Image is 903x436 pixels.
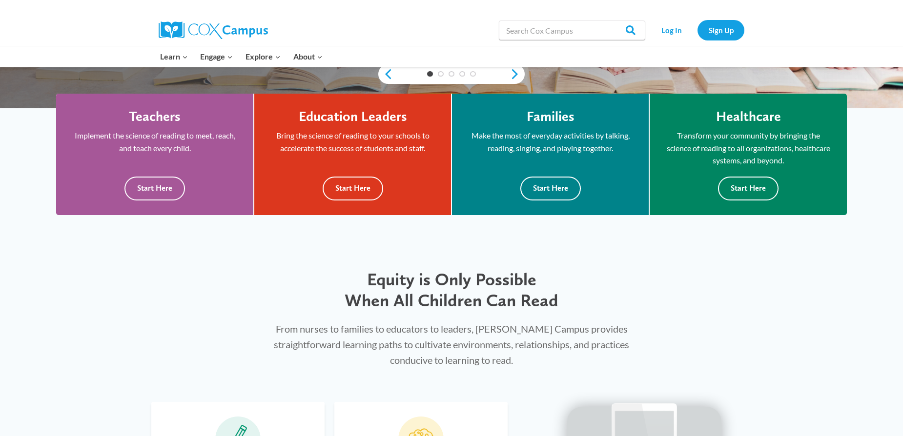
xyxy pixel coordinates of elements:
span: Equity is Only Possible When All Children Can Read [345,269,558,311]
button: Child menu of Explore [239,46,287,67]
a: Education Leaders Bring the science of reading to your schools to accelerate the success of stude... [254,94,451,216]
a: 4 [459,71,465,77]
p: Transform your community by bringing the science of reading to all organizations, healthcare syst... [664,129,832,167]
input: Search Cox Campus [499,20,645,40]
button: Child menu of Learn [154,46,194,67]
a: Healthcare Transform your community by bringing the science of reading to all organizations, heal... [650,94,847,216]
a: 1 [427,71,433,77]
h4: Families [527,108,575,125]
p: Implement the science of reading to meet, reach, and teach every child. [71,129,239,154]
button: Start Here [520,177,581,200]
h4: Healthcare [716,108,781,125]
p: From nurses to families to educators to leaders, [PERSON_NAME] Campus provides straightforward le... [263,321,640,368]
div: content slider buttons [378,64,525,84]
a: previous [378,68,393,80]
button: Child menu of About [287,46,329,67]
nav: Primary Navigation [154,46,328,67]
button: Start Here [718,177,779,200]
a: Families Make the most of everyday activities by talking, reading, singing, and playing together.... [452,94,649,216]
h4: Education Leaders [299,108,407,125]
a: Teachers Implement the science of reading to meet, reach, and teach every child. Start Here [56,94,253,216]
nav: Secondary Navigation [650,20,744,40]
img: Cox Campus [159,21,268,39]
button: Child menu of Engage [194,46,240,67]
a: Log In [650,20,693,40]
button: Start Here [323,177,383,200]
a: 5 [470,71,476,77]
a: 2 [438,71,444,77]
a: next [510,68,525,80]
a: Sign Up [698,20,744,40]
button: Start Here [124,177,185,200]
p: Make the most of everyday activities by talking, reading, singing, and playing together. [467,129,634,154]
p: Bring the science of reading to your schools to accelerate the success of students and staff. [269,129,436,154]
h4: Teachers [129,108,181,125]
a: 3 [449,71,454,77]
